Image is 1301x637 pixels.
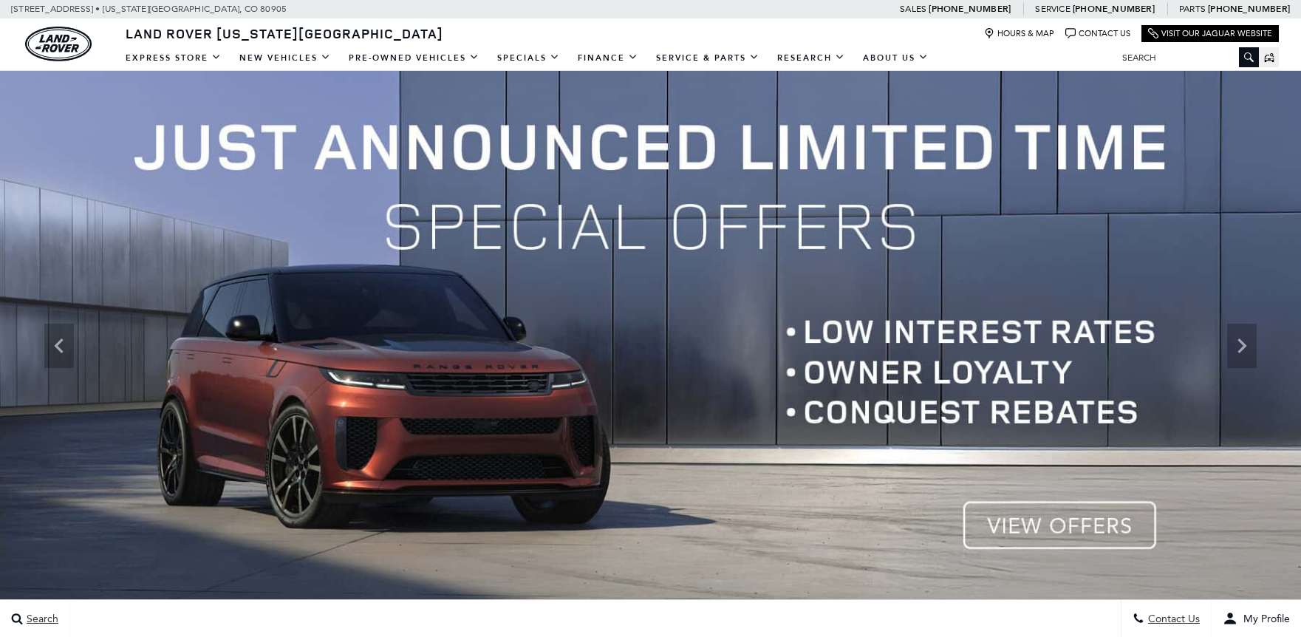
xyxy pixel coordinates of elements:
[11,4,287,14] a: [STREET_ADDRESS] • [US_STATE][GEOGRAPHIC_DATA], CO 80905
[1073,3,1155,15] a: [PHONE_NUMBER]
[900,4,926,14] span: Sales
[117,45,231,71] a: EXPRESS STORE
[23,613,58,625] span: Search
[25,27,92,61] img: Land Rover
[984,28,1054,39] a: Hours & Map
[1035,4,1070,14] span: Service
[647,45,768,71] a: Service & Parts
[1212,600,1301,637] button: user-profile-menu
[1208,3,1290,15] a: [PHONE_NUMBER]
[1237,613,1290,625] span: My Profile
[854,45,938,71] a: About Us
[340,45,488,71] a: Pre-Owned Vehicles
[231,45,340,71] a: New Vehicles
[1065,28,1130,39] a: Contact Us
[126,24,443,42] span: Land Rover [US_STATE][GEOGRAPHIC_DATA]
[117,45,938,71] nav: Main Navigation
[929,3,1011,15] a: [PHONE_NUMBER]
[1148,28,1272,39] a: Visit Our Jaguar Website
[1179,4,1206,14] span: Parts
[25,27,92,61] a: land-rover
[1111,49,1259,67] input: Search
[1144,613,1200,625] span: Contact Us
[488,45,569,71] a: Specials
[768,45,854,71] a: Research
[569,45,647,71] a: Finance
[117,24,452,42] a: Land Rover [US_STATE][GEOGRAPHIC_DATA]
